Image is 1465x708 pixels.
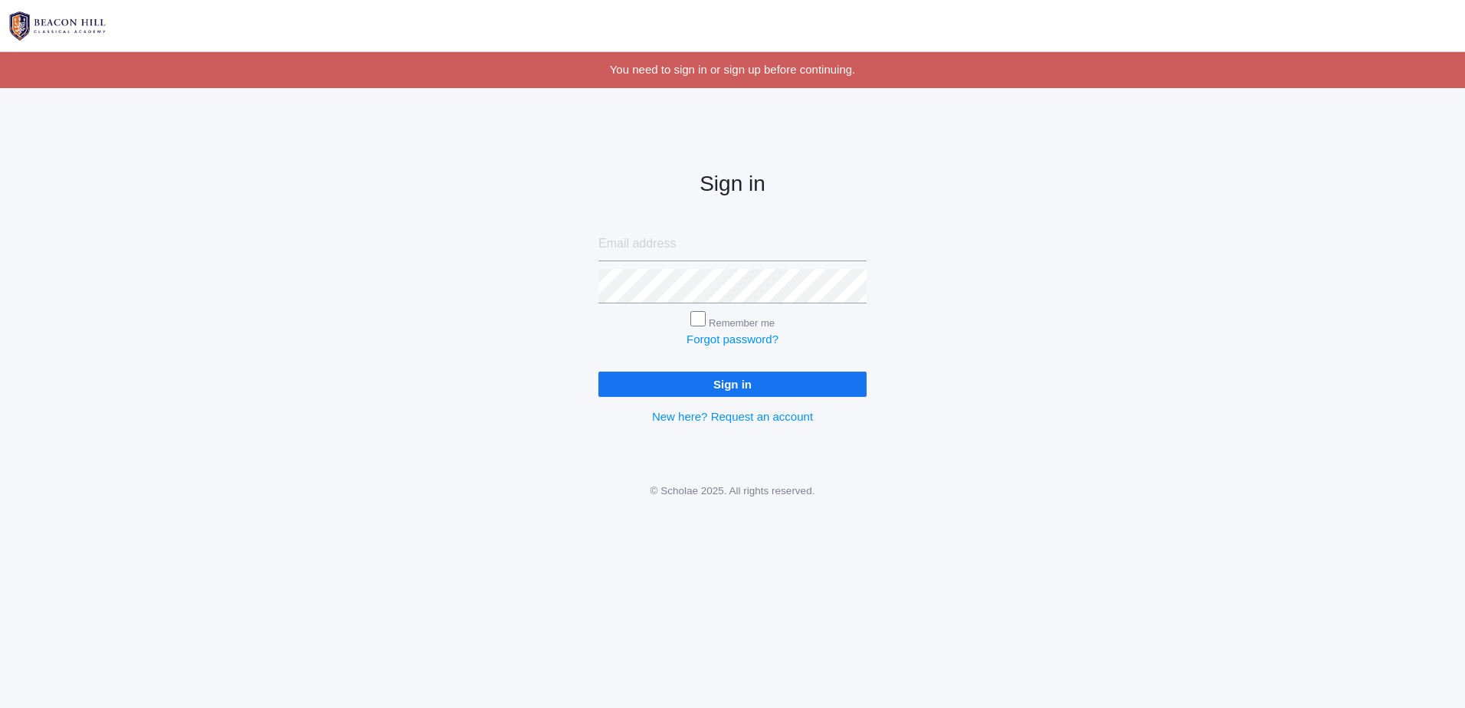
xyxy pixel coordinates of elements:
a: Forgot password? [687,333,778,346]
h2: Sign in [598,172,867,196]
input: Email address [598,227,867,261]
label: Remember me [709,317,775,329]
a: New here? Request an account [652,410,813,423]
input: Sign in [598,372,867,397]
